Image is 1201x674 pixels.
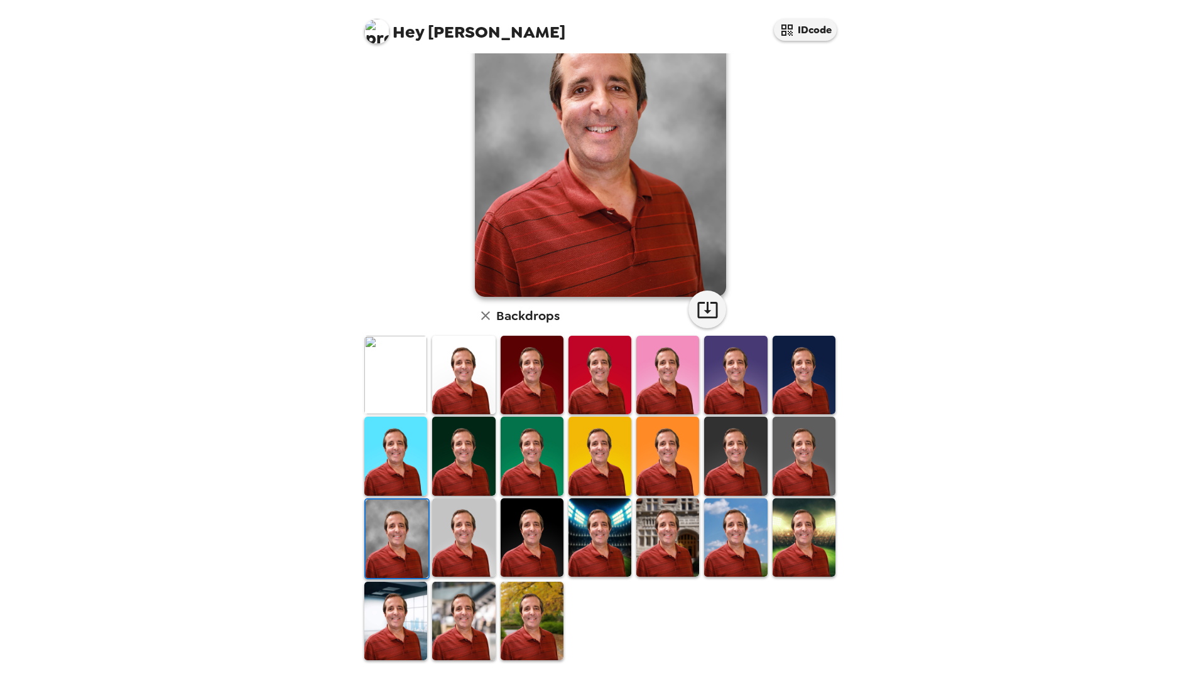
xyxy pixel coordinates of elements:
[774,19,837,41] button: IDcode
[364,19,389,44] img: profile pic
[393,21,424,43] span: Hey
[364,13,565,41] span: [PERSON_NAME]
[496,306,560,326] h6: Backdrops
[364,336,427,414] img: Original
